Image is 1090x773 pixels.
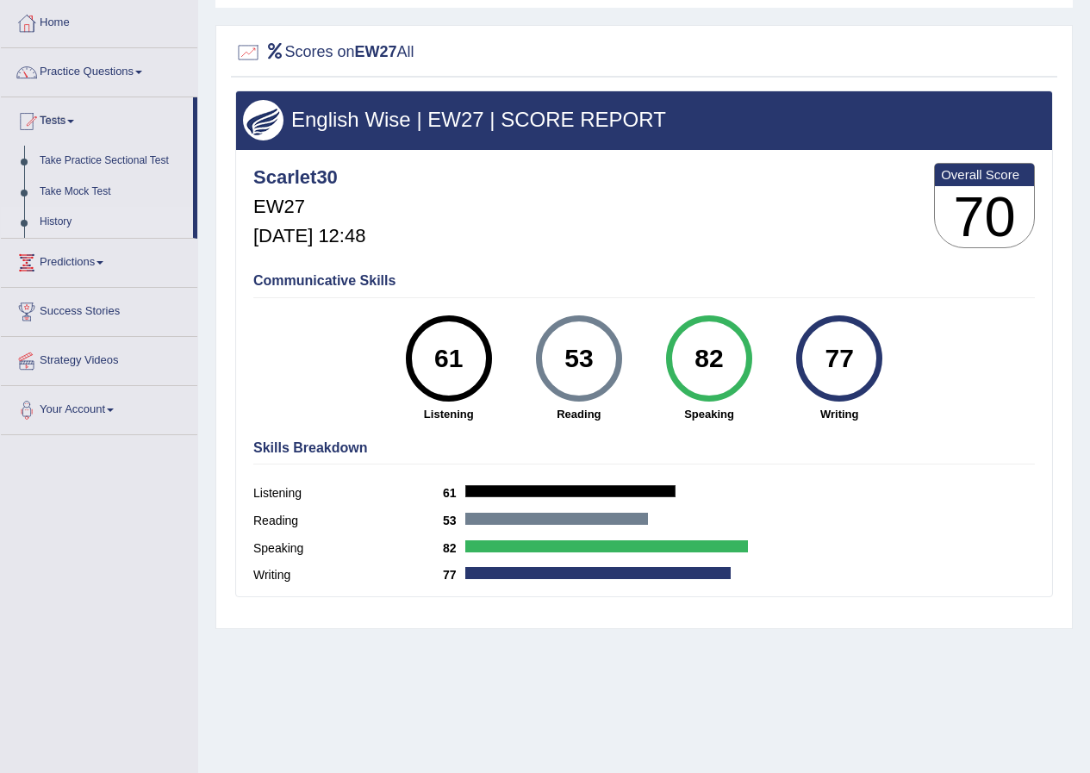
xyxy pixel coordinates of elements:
[235,40,414,65] h2: Scores on All
[443,541,465,555] b: 82
[32,177,193,208] a: Take Mock Test
[253,226,365,246] h5: [DATE] 12:48
[1,48,197,91] a: Practice Questions
[783,406,896,422] strong: Writing
[547,322,610,395] div: 53
[443,568,465,582] b: 77
[253,440,1035,456] h4: Skills Breakdown
[32,207,193,238] a: History
[1,386,197,429] a: Your Account
[677,322,740,395] div: 82
[935,186,1034,248] h3: 70
[443,486,465,500] b: 61
[253,273,1035,289] h4: Communicative Skills
[1,288,197,331] a: Success Stories
[652,406,765,422] strong: Speaking
[253,196,365,217] h5: EW27
[355,43,397,60] b: EW27
[1,337,197,380] a: Strategy Videos
[522,406,635,422] strong: Reading
[253,566,443,584] label: Writing
[243,109,1045,131] h3: English Wise | EW27 | SCORE REPORT
[243,100,283,140] img: wings.png
[941,167,1028,182] b: Overall Score
[1,239,197,282] a: Predictions
[253,539,443,558] label: Speaking
[443,514,465,527] b: 53
[808,322,871,395] div: 77
[253,167,365,188] h4: Scarlet30
[32,146,193,177] a: Take Practice Sectional Test
[417,322,480,395] div: 61
[1,97,193,140] a: Tests
[253,512,443,530] label: Reading
[253,484,443,502] label: Listening
[392,406,505,422] strong: Listening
